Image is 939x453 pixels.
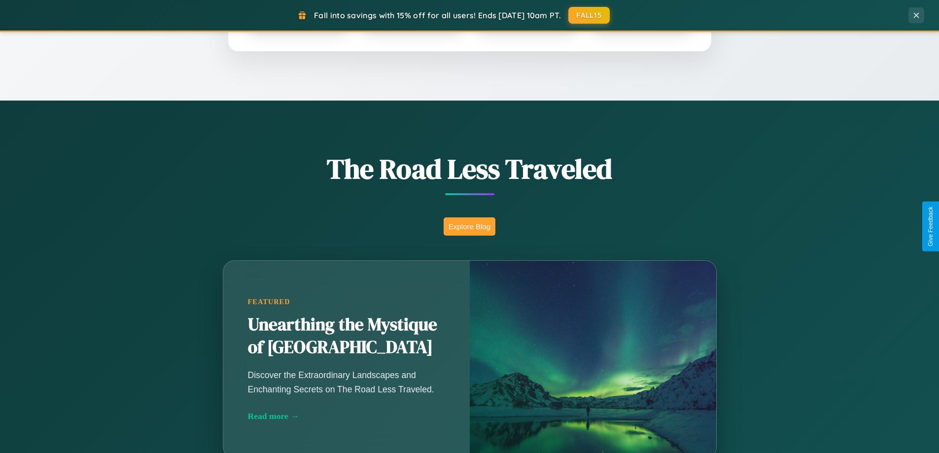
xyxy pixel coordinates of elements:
h1: The Road Less Traveled [174,150,765,188]
button: Explore Blog [444,217,495,236]
div: Featured [248,298,445,306]
div: Read more → [248,411,445,421]
span: Fall into savings with 15% off for all users! Ends [DATE] 10am PT. [314,10,561,20]
p: Discover the Extraordinary Landscapes and Enchanting Secrets on The Road Less Traveled. [248,368,445,396]
div: Give Feedback [927,207,934,246]
button: FALL15 [568,7,610,24]
h2: Unearthing the Mystique of [GEOGRAPHIC_DATA] [248,314,445,359]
